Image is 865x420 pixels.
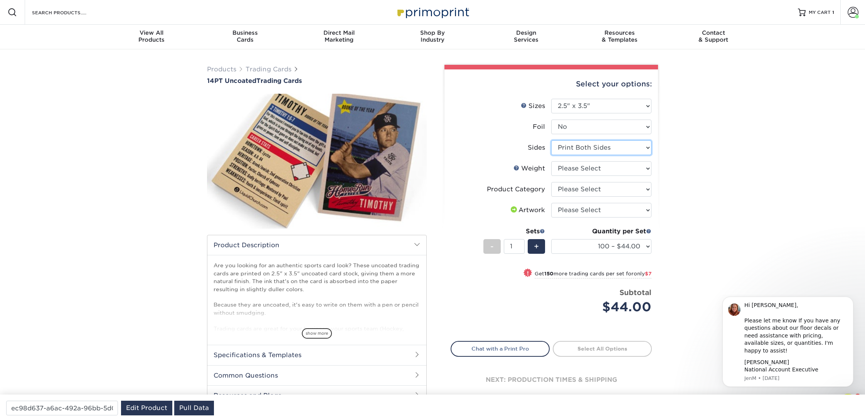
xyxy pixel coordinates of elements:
div: Cards [199,29,292,43]
iframe: Intercom notifications message [711,295,865,416]
span: - [490,241,494,252]
h1: Trading Cards [207,77,427,84]
span: MY CART [809,9,831,16]
a: Edit Product [121,401,172,415]
div: Artwork [509,206,545,215]
div: Quantity per Set [551,227,651,236]
span: only [634,271,651,277]
h2: Specifications & Templates [207,345,426,365]
a: Products [207,66,236,73]
div: Sides [528,143,545,152]
div: Weight [513,164,545,173]
a: 14PT UncoatedTrading Cards [207,77,427,84]
div: Industry [386,29,480,43]
div: next: production times & shipping [451,357,652,403]
p: Are you looking for an authentic sports card look? These uncoated trading cards are printed on 2.... [214,261,420,348]
div: Products [105,29,199,43]
div: Services [479,29,573,43]
small: Get more trading cards per set for [535,271,651,278]
div: $44.00 [557,298,651,316]
span: 1 [832,10,834,15]
span: Design [479,29,573,36]
strong: 150 [544,271,554,277]
h2: Product Description [207,235,426,255]
div: Sets [483,227,545,236]
a: DesignServices [479,25,573,49]
span: Shop By [386,29,480,36]
div: & Templates [573,29,666,43]
span: Business [199,29,292,36]
input: SEARCH PRODUCTS..... [31,8,106,17]
a: Resources& Templates [573,25,666,49]
div: Select your options: [451,69,652,99]
iframe: Intercom live chat [839,394,857,412]
strong: Subtotal [619,288,651,297]
div: Product Category [487,185,545,194]
a: Chat with a Print Pro [451,341,550,356]
span: 7 [855,394,861,400]
span: Contact [666,29,760,36]
h2: Resources and Blogs [207,385,426,405]
span: show more [302,328,332,339]
span: + [534,241,539,252]
img: 14PT Uncoated 01 [207,85,427,237]
span: Direct Mail [292,29,386,36]
span: ! [527,269,529,277]
a: BusinessCards [199,25,292,49]
span: $7 [645,271,651,277]
img: Primoprint [394,4,471,20]
span: View All [105,29,199,36]
span: 14PT Uncoated [207,77,256,84]
a: Contact& Support [666,25,760,49]
div: Foil [533,122,545,132]
a: Select All Options [553,341,652,356]
a: Direct MailMarketing [292,25,386,49]
span: Resources [573,29,666,36]
a: Shop ByIndustry [386,25,480,49]
a: View AllProducts [105,25,199,49]
div: Sizes [521,101,545,111]
div: & Support [666,29,760,43]
a: Trading Cards [246,66,291,73]
h2: Common Questions [207,365,426,385]
div: Marketing [292,29,386,43]
a: Pull Data [174,401,214,415]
